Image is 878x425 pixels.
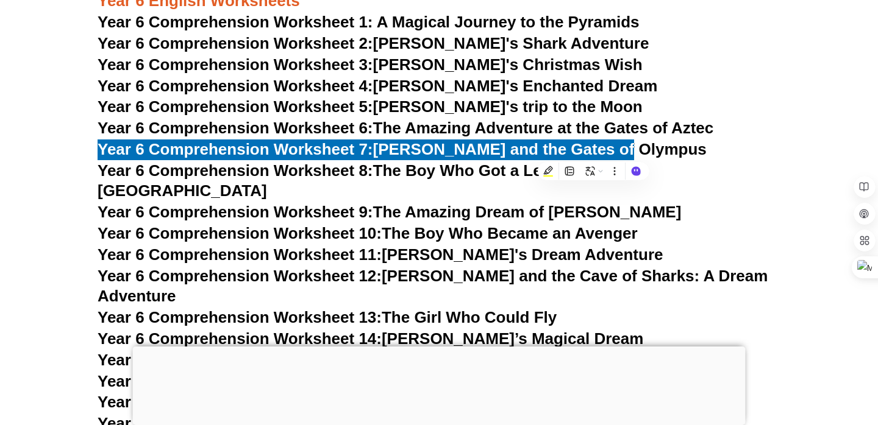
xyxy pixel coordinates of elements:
span: Year 6 Comprehension Worksheet 14: [98,329,382,348]
a: Year 6 Comprehension Worksheet 12:[PERSON_NAME] and the Cave of Sharks: A Dream Adventure [98,267,768,306]
a: Year 6 Comprehension Worksheet 7:[PERSON_NAME] and the Gates of Olympus [98,140,707,158]
span: Year 6 Comprehension Worksheet 8: [98,161,373,180]
span: Year 6 Comprehension Worksheet 12: [98,267,382,285]
span: Year 6 Comprehension Worksheet 6: [98,119,373,137]
span: Year 6 Comprehension Worksheet 3: [98,55,373,74]
span: Year 6 Comprehension Worksheet 7: [98,140,373,158]
span: Year 6 Worksheet 1: [98,372,248,390]
a: Year 6 Comprehension Worksheet 4:[PERSON_NAME]'s Enchanted Dream [98,77,657,95]
span: Year 6 Comprehension Worksheet 15: [98,351,382,369]
a: Year 6 Comprehension Worksheet 1: A Magical Journey to the Pyramids [98,13,640,31]
span: Year 6 Comprehension Worksheet 11: [98,245,382,264]
span: Year 6 Comprehension Worksheet 4: [98,77,373,95]
span: Year 6 Comprehension Worksheet 9: [98,203,373,221]
span: Year 6 Comprehension Worksheet 13: [98,308,382,326]
a: Year 6 Comprehension Worksheet 10:The Boy Who Became an Avenger [98,224,638,242]
span: Year 6 Comprehension Worksheet 2: [98,34,373,52]
a: Year 6 Comprehension Worksheet 5:[PERSON_NAME]'s trip to the Moon [98,97,643,116]
a: Year 6 Comprehension Worksheet 9:The Amazing Dream of [PERSON_NAME] [98,203,681,221]
iframe: Advertisement [133,346,746,422]
span: Year 6 Comprehension Worksheet 10: [98,224,382,242]
a: Year 6 Comprehension Worksheet 15:The Dreamy Gold Medal [98,351,562,369]
span: Year 6 Worksheet 2: [98,393,248,411]
a: Year 6 Comprehension Worksheet 8:The Boy Who Got a Letter from [GEOGRAPHIC_DATA] [98,161,607,200]
a: Year 6 Comprehension Worksheet 2:[PERSON_NAME]'s Shark Adventure [98,34,649,52]
iframe: Chat Widget [669,287,878,425]
a: Year 6 Worksheet 1:Colons and Semicolons [98,372,427,390]
span: Year 6 Comprehension Worksheet 5: [98,97,373,116]
a: Year 6 Comprehension Worksheet 11:[PERSON_NAME]'s Dream Adventure [98,245,663,264]
a: Year 6 Comprehension Worksheet 6:The Amazing Adventure at the Gates of Aztec [98,119,713,137]
a: Year 6 Comprehension Worksheet 14:[PERSON_NAME]’s Magical Dream [98,329,643,348]
a: Year 6 Comprehension Worksheet 3:[PERSON_NAME]'s Christmas Wish [98,55,643,74]
a: Year 6 Worksheet 2:Active vs. Passive Voice [98,393,430,411]
a: Year 6 Comprehension Worksheet 13:The Girl Who Could Fly [98,308,557,326]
